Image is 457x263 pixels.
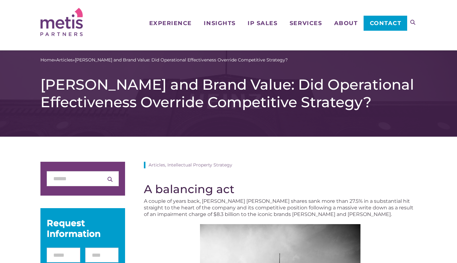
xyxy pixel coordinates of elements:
div: Articles, Intellectual Property Strategy [144,162,417,168]
span: About [334,20,358,26]
span: Contact [370,20,402,26]
span: » » [40,57,288,63]
span: Experience [149,20,192,26]
span: Services [290,20,322,26]
p: A couple of years back, [PERSON_NAME] [PERSON_NAME] shares sank more than 27.5% in a substantial ... [144,198,417,218]
img: Metis Partners [40,8,83,36]
a: Home [40,57,54,63]
span: [PERSON_NAME] and Brand Value: Did Operational Effectiveness Override Competitive Strategy? [75,57,288,63]
div: Request Information [47,218,119,239]
span: Insights [204,20,235,26]
span: IP Sales [248,20,277,26]
h1: [PERSON_NAME] and Brand Value: Did Operational Effectiveness Override Competitive Strategy? [40,76,417,111]
h2: A balancing act [144,182,417,196]
a: Contact [364,16,407,31]
a: Articles [56,57,73,63]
